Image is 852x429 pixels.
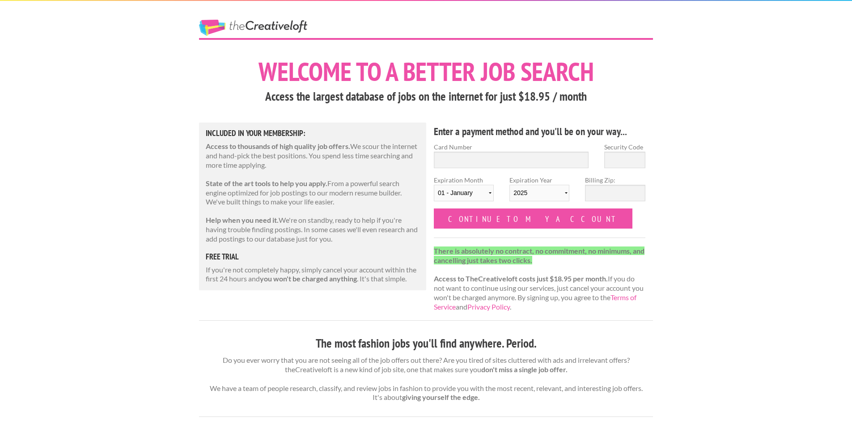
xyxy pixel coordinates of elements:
p: If you're not completely happy, simply cancel your account within the first 24 hours and . It's t... [206,265,420,284]
strong: State of the art tools to help you apply. [206,179,327,187]
label: Security Code [604,142,645,152]
select: Expiration Year [509,185,569,201]
a: Terms of Service [434,293,636,311]
strong: don't miss a single job offer. [481,365,568,374]
h5: Included in Your Membership: [206,129,420,137]
p: If you do not want to continue using our services, just cancel your account you won't be charged ... [434,246,645,312]
strong: Access to thousands of high quality job offers. [206,142,350,150]
a: Privacy Policy [467,302,510,311]
h3: The most fashion jobs you'll find anywhere. Period. [199,335,653,352]
label: Expiration Month [434,175,494,208]
label: Billing Zip: [585,175,645,185]
strong: you won't be charged anything [260,274,357,283]
strong: giving yourself the edge. [402,393,480,401]
h5: free trial [206,253,420,261]
a: The Creative Loft [199,20,307,36]
p: We scour the internet and hand-pick the best positions. You spend less time searching and more ti... [206,142,420,170]
p: Do you ever worry that you are not seeing all of the job offers out there? Are you tired of sites... [199,356,653,402]
h3: Access the largest database of jobs on the internet for just $18.95 / month [199,88,653,105]
label: Card Number [434,142,589,152]
strong: There is absolutely no contract, no commitment, no minimums, and cancelling just takes two clicks. [434,246,644,264]
h1: Welcome to a better job search [199,59,653,85]
label: Expiration Year [509,175,569,208]
select: Expiration Month [434,185,494,201]
strong: Access to TheCreativeloft costs just $18.95 per month. [434,274,608,283]
input: Continue to my account [434,208,632,229]
strong: Help when you need it. [206,216,279,224]
h4: Enter a payment method and you'll be on your way... [434,124,645,139]
p: From a powerful search engine optimized for job postings to our modern resume builder. We've buil... [206,179,420,207]
p: We're on standby, ready to help if you're having trouble finding postings. In some cases we'll ev... [206,216,420,243]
